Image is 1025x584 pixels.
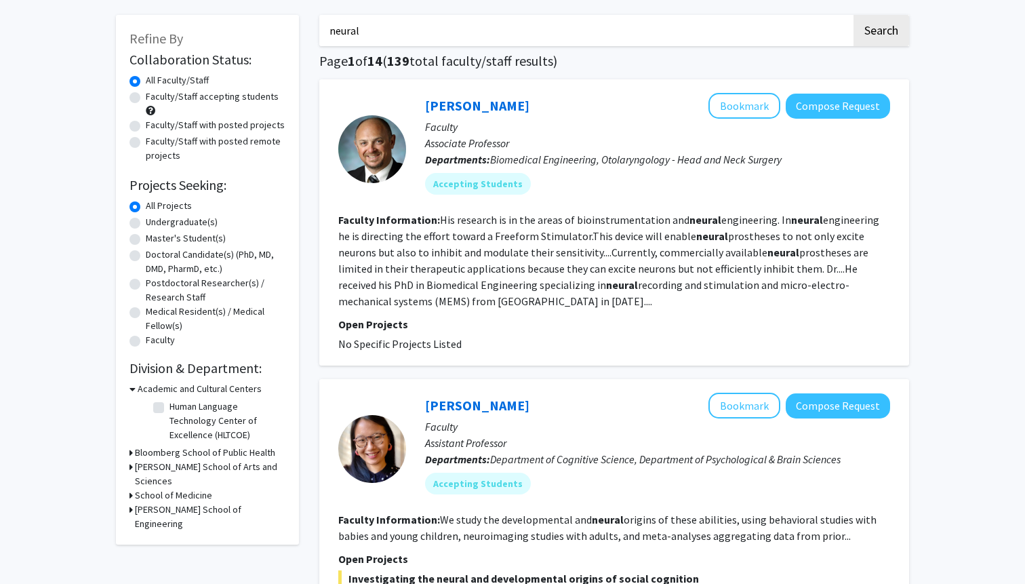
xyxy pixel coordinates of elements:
b: Faculty Information: [338,213,440,227]
button: Search [853,15,909,46]
label: Faculty [146,333,175,347]
p: Faculty [425,418,890,435]
label: Human Language Technology Center of Excellence (HLTCOE) [169,400,282,442]
mat-chip: Accepting Students [425,473,531,494]
p: Open Projects [338,316,890,332]
iframe: Chat [10,523,58,574]
span: Department of Cognitive Science, Department of Psychological & Brain Sciences [490,452,841,466]
label: Faculty/Staff with posted projects [146,118,285,132]
p: Open Projects [338,551,890,567]
b: Departments: [425,153,490,166]
label: Doctoral Candidate(s) (PhD, MD, DMD, PharmD, etc.) [146,248,285,276]
span: 139 [387,52,409,69]
b: neural [767,246,799,259]
b: neural [592,513,624,526]
label: Postdoctoral Researcher(s) / Research Staff [146,276,285,305]
span: 14 [367,52,382,69]
label: Faculty/Staff accepting students [146,90,279,104]
fg-read-more: We study the developmental and origins of these abilities, using behavioral studies with babies a... [338,513,877,543]
label: All Faculty/Staff [146,73,209,87]
h1: Page of ( total faculty/staff results) [319,53,909,69]
a: [PERSON_NAME] [425,397,529,414]
label: Faculty/Staff with posted remote projects [146,134,285,163]
button: Add Gene Fridman to Bookmarks [708,93,780,119]
h3: [PERSON_NAME] School of Engineering [135,503,285,531]
h3: [PERSON_NAME] School of Arts and Sciences [135,460,285,488]
button: Compose Request to Gene Fridman [786,94,890,119]
span: Refine By [129,30,183,47]
h2: Collaboration Status: [129,52,285,68]
mat-chip: Accepting Students [425,173,531,195]
p: Assistant Professor [425,435,890,451]
p: Faculty [425,119,890,135]
b: neural [696,229,728,243]
b: Faculty Information: [338,513,440,526]
label: Master's Student(s) [146,231,226,246]
h3: School of Medicine [135,488,212,503]
h2: Projects Seeking: [129,177,285,193]
button: Compose Request to Shari Liu [786,393,890,418]
label: Undergraduate(s) [146,215,218,229]
input: Search Keywords [319,15,851,46]
h2: Division & Department: [129,360,285,376]
fg-read-more: His research is in the areas of bioinstrumentation and engineering. In engineering he is directin... [338,213,879,308]
a: [PERSON_NAME] [425,97,529,114]
b: neural [606,278,638,292]
p: Associate Professor [425,135,890,151]
span: Biomedical Engineering, Otolaryngology - Head and Neck Surgery [490,153,782,166]
label: All Projects [146,199,192,213]
b: Departments: [425,452,490,466]
span: 1 [348,52,355,69]
h3: Academic and Cultural Centers [138,382,262,396]
h3: Bloomberg School of Public Health [135,446,275,460]
button: Add Shari Liu to Bookmarks [708,393,780,418]
span: No Specific Projects Listed [338,337,462,351]
label: Medical Resident(s) / Medical Fellow(s) [146,305,285,333]
b: neural [689,213,721,227]
b: neural [791,213,823,227]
